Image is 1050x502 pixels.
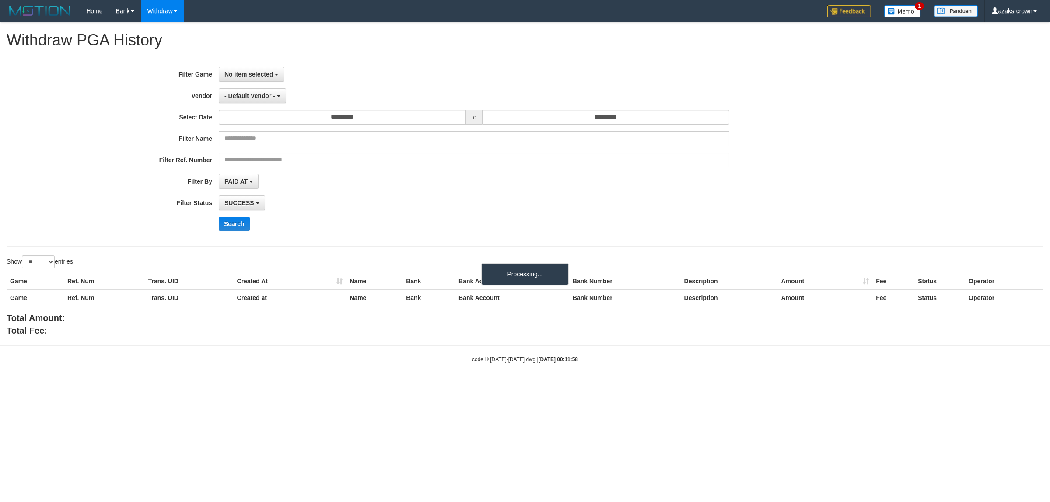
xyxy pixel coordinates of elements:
th: Bank Number [569,289,681,306]
select: Showentries [22,255,55,268]
th: Created at [234,289,346,306]
span: to [465,110,482,125]
th: Bank Number [569,273,681,289]
button: No item selected [219,67,284,82]
div: Processing... [481,263,569,285]
th: Trans. UID [145,273,234,289]
small: code © [DATE]-[DATE] dwg | [472,356,578,363]
th: Bank Account [455,289,569,306]
th: Status [914,289,965,306]
th: Bank [402,273,455,289]
span: PAID AT [224,178,248,185]
th: Description [681,273,778,289]
th: Status [914,273,965,289]
th: Fee [872,289,914,306]
th: Amount [777,273,872,289]
span: SUCCESS [224,199,254,206]
th: Bank Account [455,273,569,289]
th: Bank [402,289,455,306]
th: Amount [777,289,872,306]
img: panduan.png [934,5,978,17]
img: Feedback.jpg [827,5,871,17]
th: Fee [872,273,914,289]
img: Button%20Memo.svg [884,5,921,17]
th: Ref. Num [64,273,145,289]
th: Trans. UID [145,289,234,306]
button: PAID AT [219,174,259,189]
th: Name [346,273,402,289]
label: Show entries [7,255,73,268]
button: SUCCESS [219,195,265,210]
button: Search [219,217,250,231]
th: Operator [965,273,1043,289]
h1: Withdraw PGA History [7,31,1043,49]
th: Game [7,273,64,289]
th: Name [346,289,402,306]
strong: [DATE] 00:11:58 [539,356,578,363]
th: Description [681,289,778,306]
th: Created At [234,273,346,289]
span: 1 [915,2,924,10]
span: No item selected [224,71,273,78]
th: Operator [965,289,1043,306]
b: Total Amount: [7,313,65,323]
button: - Default Vendor - [219,88,286,103]
th: Game [7,289,64,306]
b: Total Fee: [7,326,47,335]
img: MOTION_logo.png [7,4,73,17]
th: Ref. Num [64,289,145,306]
span: - Default Vendor - [224,92,275,99]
